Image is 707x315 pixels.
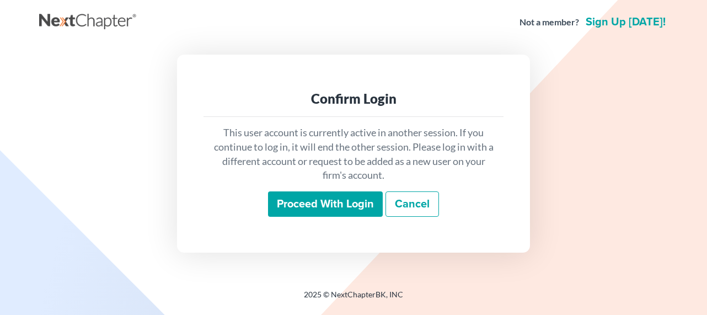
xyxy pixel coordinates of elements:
[385,191,439,217] a: Cancel
[519,16,579,29] strong: Not a member?
[212,90,495,108] div: Confirm Login
[268,191,383,217] input: Proceed with login
[39,289,668,309] div: 2025 © NextChapterBK, INC
[212,126,495,183] p: This user account is currently active in another session. If you continue to log in, it will end ...
[583,17,668,28] a: Sign up [DATE]!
